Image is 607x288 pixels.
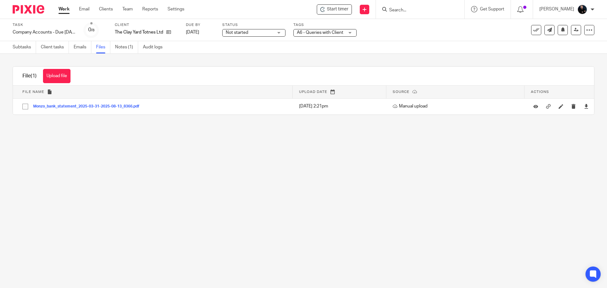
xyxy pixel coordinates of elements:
[317,4,352,15] div: The Clay Yard Totnes Ltd - Company Accounts - Due 1st May 2023 Onwards
[142,6,158,12] a: Reports
[91,28,95,32] small: /8
[33,104,144,109] button: Monzo_bank_statement_2025-03-31-2025-08-13_8366.pdf
[480,7,504,11] span: Get Support
[168,6,184,12] a: Settings
[79,6,89,12] a: Email
[222,22,285,28] label: Status
[22,73,37,79] h1: File
[299,90,327,94] span: Upload date
[58,6,70,12] a: Work
[115,29,163,35] p: The Clay Yard Totnes Ltd
[13,5,44,14] img: Pixie
[293,22,357,28] label: Tags
[13,41,36,53] a: Subtasks
[74,41,91,53] a: Emails
[115,41,138,53] a: Notes (1)
[122,6,133,12] a: Team
[226,30,248,35] span: Not started
[99,6,113,12] a: Clients
[577,4,587,15] img: Headshots%20accounting4everything_Poppy%20Jakes%20Photography-2203.jpg
[531,90,549,94] span: Actions
[539,6,574,12] p: [PERSON_NAME]
[13,29,76,35] div: Company Accounts - Due [DATE] Onwards
[13,29,76,35] div: Company Accounts - Due 1st May 2023 Onwards
[115,22,178,28] label: Client
[88,26,95,34] div: 0
[143,41,167,53] a: Audit logs
[31,73,37,78] span: (1)
[186,30,199,34] span: [DATE]
[19,101,31,113] input: Select
[389,8,445,13] input: Search
[186,22,214,28] label: Due by
[41,41,69,53] a: Client tasks
[96,41,110,53] a: Files
[393,103,521,109] p: Manual upload
[13,22,76,28] label: Task
[22,90,44,94] span: File name
[43,69,71,83] button: Upload file
[299,103,383,109] p: [DATE] 2:21pm
[584,103,589,109] a: Download
[393,90,409,94] span: Source
[327,6,348,13] span: Start timer
[297,30,343,35] span: A6 - Queries with Client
